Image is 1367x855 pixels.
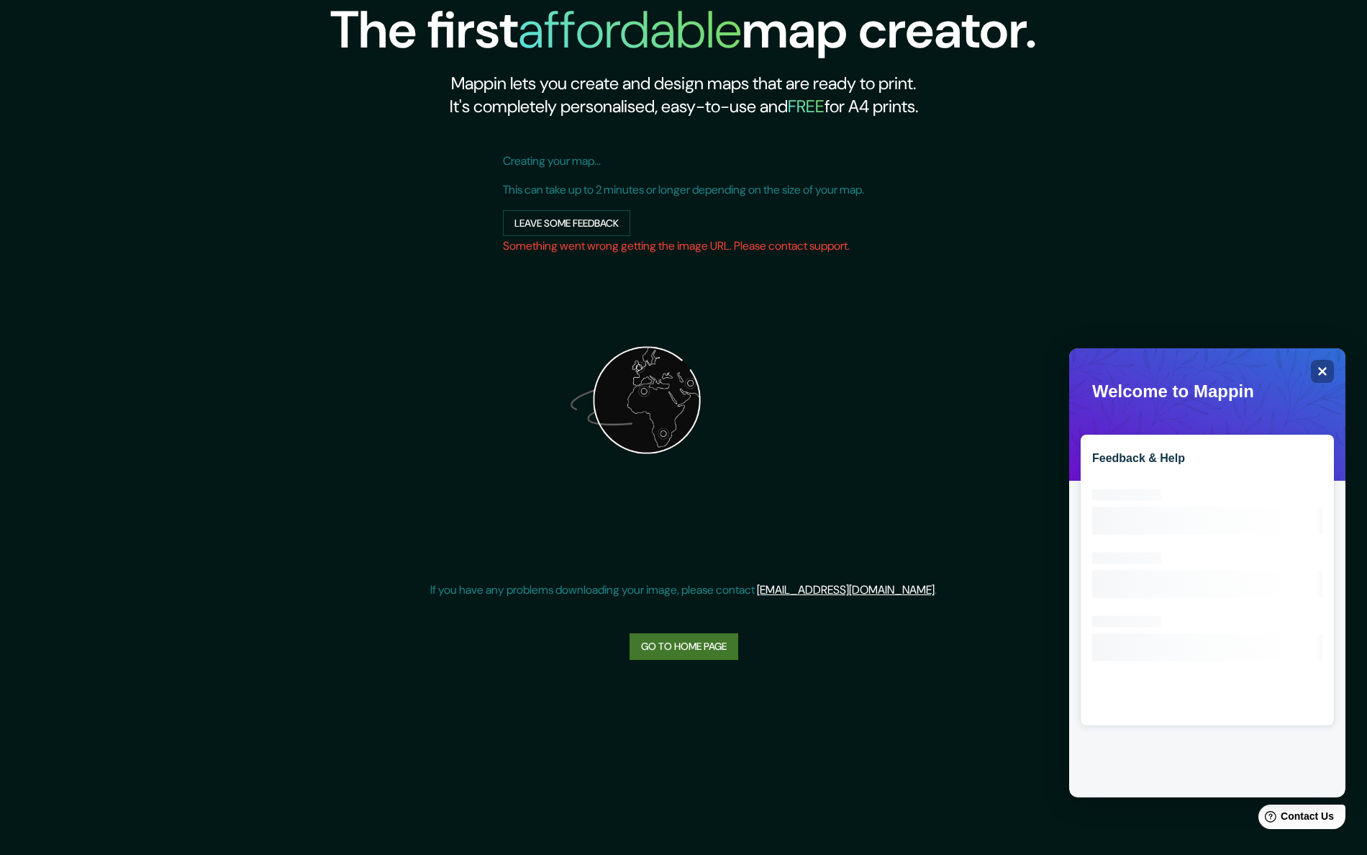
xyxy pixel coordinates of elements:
[503,236,864,256] h6: Something went wrong getting the image URL. Please contact support.
[757,582,935,597] a: [EMAIL_ADDRESS][DOMAIN_NAME]
[430,582,937,599] p: If you have any problems downloading your image, please contact .
[503,210,630,237] button: Leave some feedback
[1069,348,1345,797] iframe: Help widget
[1239,799,1351,839] iframe: Help widget launcher
[503,153,864,170] p: Creating your map...
[630,633,738,660] a: Go to home page
[788,95,825,117] h5: FREE
[330,72,1037,118] h2: Mappin lets you create and design maps that are ready to print. It's completely personalised, eas...
[503,256,791,544] img: world loading
[503,181,864,199] p: This can take up to 2 minutes or longer depending on the size of your map.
